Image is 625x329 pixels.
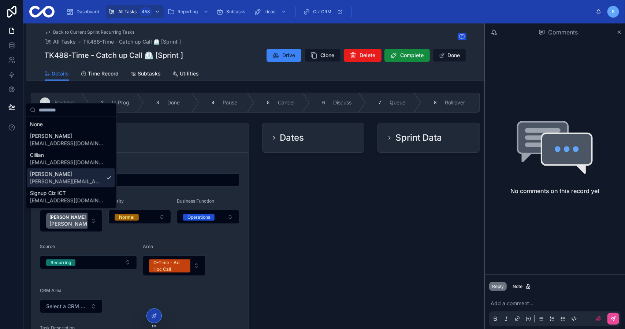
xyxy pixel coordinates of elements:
button: Unselect 2 [46,213,177,229]
span: Drive [283,52,295,59]
h1: TK488-Time - Catch up Call ⏲️ [Sprint ] [45,50,183,60]
div: scrollable content [60,4,596,20]
div: Operations [187,214,210,221]
button: Complete [384,49,430,62]
div: None [27,118,115,130]
button: Select Button [177,210,239,224]
a: Reporting [165,5,212,18]
a: Dashboard [64,5,104,18]
h2: No comments on this record yet [510,186,599,195]
span: Source [40,244,55,249]
a: Utilities [173,67,199,82]
button: Select Button [40,299,103,313]
span: Delete [360,52,376,59]
span: CRM Area [40,288,62,293]
span: 3 [157,100,159,106]
span: Select a CRM Area [46,303,88,310]
h2: Dates [280,132,304,144]
a: All Tasks [45,38,76,45]
button: Select Button [143,255,205,276]
span: Clone [321,52,335,59]
span: 6 [323,100,325,106]
span: Cillian [30,151,103,159]
span: Back to Current Sprint Recurring Tasks [53,29,135,35]
span: Reporting [178,9,198,15]
span: [PERSON_NAME][EMAIL_ADDRESS][DOMAIN_NAME] [30,178,103,185]
span: Cancel [278,99,294,106]
a: Back to Current Sprint Recurring Tasks [45,29,135,35]
div: Suggestions [26,117,116,208]
span: Pause [223,99,237,106]
span: Area [143,244,153,249]
span: 4 [212,100,215,106]
span: Details [52,70,69,77]
a: Time Record [81,67,119,82]
a: TK488-Time - Catch up Call ⏲️ [Sprint ] [83,38,181,45]
span: Queue [390,99,405,106]
span: 8 [434,100,437,106]
span: Discuss [333,99,351,106]
span: Dashboard [77,9,99,15]
div: Normal [119,214,134,221]
button: Delete [344,49,382,62]
div: Note [513,284,531,289]
span: Complete [401,52,424,59]
img: App logo [29,6,55,18]
button: Select Button [40,210,103,232]
div: Recurring [51,259,71,266]
span: [EMAIL_ADDRESS][DOMAIN_NAME] [30,197,103,204]
span: 7 [379,100,382,106]
button: Done [433,49,466,62]
a: Ciz CRM [301,5,346,18]
span: 1 [44,100,46,106]
span: Utilities [180,70,199,77]
button: Clone [304,49,341,62]
button: Select Button [40,255,137,269]
span: [PERSON_NAME] [49,214,167,220]
button: Reply [489,282,507,291]
h2: Sprint Data [395,132,442,144]
button: Note [510,282,534,291]
a: Details [45,67,69,81]
span: [EMAIL_ADDRESS][DOMAIN_NAME] [30,140,103,147]
a: All Tasks458 [106,5,164,18]
div: 458 [139,7,152,16]
span: Done [167,99,180,106]
span: [PERSON_NAME] [30,170,103,178]
span: S [612,9,615,15]
span: Signup Ciz ICT [30,189,103,197]
span: Business Function [177,198,214,204]
button: Drive [267,49,301,62]
span: Time Record [88,70,119,77]
a: Subtasks [214,5,250,18]
a: Ideas [252,5,290,18]
span: Comments [548,28,578,37]
span: [PERSON_NAME][EMAIL_ADDRESS][DOMAIN_NAME] [49,220,167,228]
span: All Tasks [118,9,137,15]
div: O-Time - Ad Hoc Call [153,259,186,273]
button: Select Button [108,210,171,224]
span: 2 [101,100,104,106]
span: [EMAIL_ADDRESS][DOMAIN_NAME] [30,159,103,166]
span: Backlog [55,99,74,106]
span: 5 [267,100,270,106]
a: Subtasks [131,67,161,82]
span: Ciz CRM [313,9,331,15]
span: Subtasks [138,70,161,77]
span: Subtasks [226,9,245,15]
span: In Prog [112,99,129,106]
span: Rolllover [445,99,465,106]
span: Ideas [264,9,275,15]
span: [PERSON_NAME] [30,132,103,140]
span: All Tasks [53,38,76,45]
